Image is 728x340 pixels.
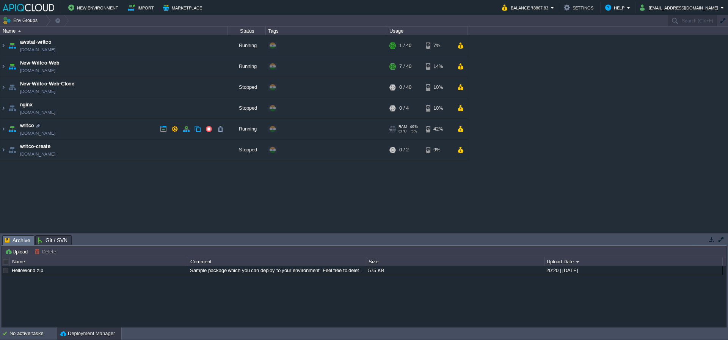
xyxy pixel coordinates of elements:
[228,56,266,77] div: Running
[5,236,30,245] span: Archive
[399,98,409,118] div: 0 / 4
[7,35,17,56] img: AMDAwAAAACH5BAEAAAAALAAAAAABAAEAAAICRAEAOw==
[7,77,17,98] img: AMDAwAAAACH5BAEAAAAALAAAAAABAAEAAAICRAEAOw==
[38,236,67,245] span: Git / SVN
[20,143,50,150] a: writco-create
[7,140,17,160] img: AMDAwAAAACH5BAEAAAAALAAAAAABAAEAAAICRAEAOw==
[409,129,417,134] span: 5%
[20,150,55,158] a: [DOMAIN_NAME]
[502,3,551,12] button: Balance ₹8867.83
[399,77,411,98] div: 0 / 40
[266,27,387,35] div: Tags
[5,248,30,255] button: Upload
[228,35,266,56] div: Running
[60,330,115,337] button: Deployment Manager
[426,35,450,56] div: 7%
[3,4,54,11] img: APIQCloud
[163,3,204,12] button: Marketplace
[20,88,55,95] a: [DOMAIN_NAME]
[68,3,121,12] button: New Environment
[20,129,55,137] a: [DOMAIN_NAME]
[20,46,55,54] a: [DOMAIN_NAME]
[544,266,722,275] div: 20:20 | [DATE]
[0,119,6,139] img: AMDAwAAAACH5BAEAAAAALAAAAAABAAEAAAICRAEAOw==
[35,248,58,255] button: Delete
[188,257,366,266] div: Comment
[228,77,266,98] div: Stopped
[564,3,596,12] button: Settings
[7,119,17,139] img: AMDAwAAAACH5BAEAAAAALAAAAAABAAEAAAICRAEAOw==
[20,59,59,67] a: New-Writco-Web
[426,140,450,160] div: 9%
[426,98,450,118] div: 10%
[9,327,57,340] div: No active tasks
[228,140,266,160] div: Stopped
[426,119,450,139] div: 42%
[545,257,722,266] div: Upload Date
[228,98,266,118] div: Stopped
[388,27,468,35] div: Usage
[0,140,6,160] img: AMDAwAAAACH5BAEAAAAALAAAAAABAAEAAAICRAEAOw==
[20,67,55,74] a: [DOMAIN_NAME]
[20,38,51,46] a: awstat-writco
[20,122,34,129] a: writco
[410,124,418,129] span: 46%
[128,3,156,12] button: Import
[399,124,407,129] span: RAM
[20,109,55,116] a: [DOMAIN_NAME]
[0,98,6,118] img: AMDAwAAAACH5BAEAAAAALAAAAAABAAEAAAICRAEAOw==
[399,140,409,160] div: 0 / 2
[228,119,266,139] div: Running
[20,101,33,109] a: nginx
[7,56,17,77] img: AMDAwAAAACH5BAEAAAAALAAAAAABAAEAAAICRAEAOw==
[366,266,544,275] div: 575 KB
[20,80,74,88] a: New-Writco-Web-Clone
[188,266,366,275] div: Sample package which you can deploy to your environment. Feel free to delete and upload a package...
[399,129,406,134] span: CPU
[605,3,627,12] button: Help
[18,30,21,32] img: AMDAwAAAACH5BAEAAAAALAAAAAABAAEAAAICRAEAOw==
[0,77,6,98] img: AMDAwAAAACH5BAEAAAAALAAAAAABAAEAAAICRAEAOw==
[0,56,6,77] img: AMDAwAAAACH5BAEAAAAALAAAAAABAAEAAAICRAEAOw==
[367,257,544,266] div: Size
[1,27,227,35] div: Name
[426,77,450,98] div: 10%
[12,268,43,273] a: HelloWorld.zip
[399,35,411,56] div: 1 / 40
[3,15,40,26] button: Env Groups
[10,257,188,266] div: Name
[7,98,17,118] img: AMDAwAAAACH5BAEAAAAALAAAAAABAAEAAAICRAEAOw==
[640,3,720,12] button: [EMAIL_ADDRESS][DOMAIN_NAME]
[426,56,450,77] div: 14%
[228,27,265,35] div: Status
[399,56,411,77] div: 7 / 40
[0,35,6,56] img: AMDAwAAAACH5BAEAAAAALAAAAAABAAEAAAICRAEAOw==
